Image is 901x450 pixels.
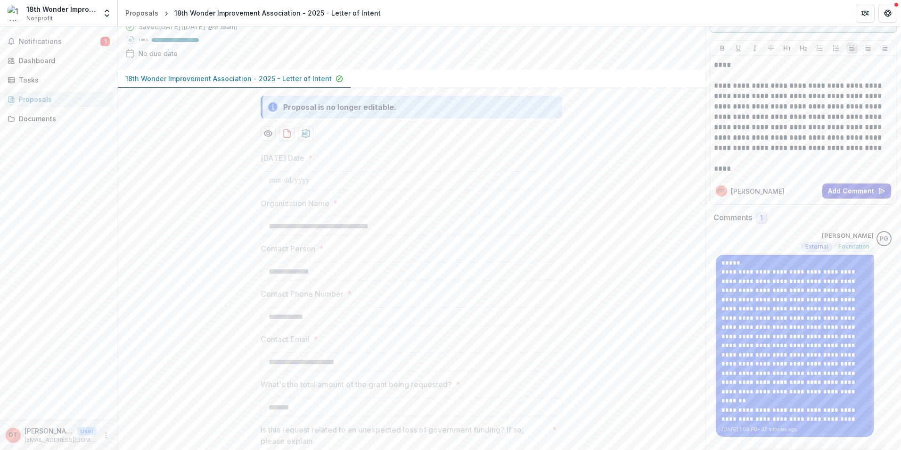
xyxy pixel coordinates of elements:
button: Align Center [862,42,874,54]
div: David Talarico [9,432,17,438]
div: David Talarico [718,189,725,193]
p: Organization Name [261,198,329,209]
button: Get Help [878,4,897,23]
p: What's the total amount of the grant being requested? [261,379,452,390]
button: Heading 2 [798,42,809,54]
div: Proposal is no longer editable. [283,101,396,113]
span: Notifications [19,38,100,46]
span: 1 [760,214,763,222]
div: 18th Wonder Improvement Association - 2025 - Letter of Intent [174,8,381,18]
p: [PERSON_NAME] [822,231,874,241]
div: Pat Giles [880,236,888,242]
button: Preview 8823e3ab-d33a-4a75-8dc0-e538cc2a6cf1-0.pdf [261,126,276,141]
h2: Comments [713,213,752,222]
button: download-proposal [279,126,295,141]
a: Documents [4,111,114,126]
span: Nonprofit [26,14,53,23]
span: 1 [100,37,110,46]
div: Proposals [125,8,158,18]
p: [DATE] 1:09 PM • 37 minutes ago [721,426,868,433]
button: Partners [856,4,875,23]
p: Contact Person [261,243,315,254]
span: Foundation [838,243,869,250]
p: [EMAIL_ADDRESS][DOMAIN_NAME] [25,436,97,444]
img: 18th Wonder Improvement Association [8,6,23,21]
button: Align Right [879,42,890,54]
button: Strike [765,42,777,54]
button: Bullet List [814,42,825,54]
button: Italicize [749,42,761,54]
button: Heading 1 [781,42,793,54]
p: [DATE] Date [261,152,304,164]
div: Tasks [19,75,106,85]
button: Add Comment [822,183,891,199]
button: download-proposal [298,126,313,141]
button: Underline [733,42,744,54]
p: [PERSON_NAME] [731,186,785,196]
p: Is this request related to an unexpected loss of government funding? If so, please explain. [261,424,549,447]
button: Ordered List [830,42,842,54]
p: Contact Phone Number [261,288,344,300]
p: Contact Email [261,333,310,345]
button: Open entity switcher [100,4,114,23]
button: Bold [717,42,728,54]
div: Proposals [19,94,106,104]
span: External [805,243,828,250]
a: Dashboard [4,53,114,68]
button: More [100,430,112,441]
p: [PERSON_NAME] [25,426,74,436]
a: Tasks [4,72,114,88]
p: 100 % [139,37,148,43]
p: 18th Wonder Improvement Association - 2025 - Letter of Intent [125,74,332,83]
div: Dashboard [19,56,106,66]
button: Notifications1 [4,34,114,49]
div: No due date [139,49,178,58]
div: 18th Wonder Improvement Association [26,4,97,14]
button: Align Left [846,42,858,54]
a: Proposals [4,92,114,107]
div: Documents [19,114,106,124]
nav: breadcrumb [122,6,385,20]
p: User [77,427,97,435]
div: Saved [DATE] ( [DATE] @ 9:19am ) [139,22,238,32]
a: Proposals [122,6,162,20]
